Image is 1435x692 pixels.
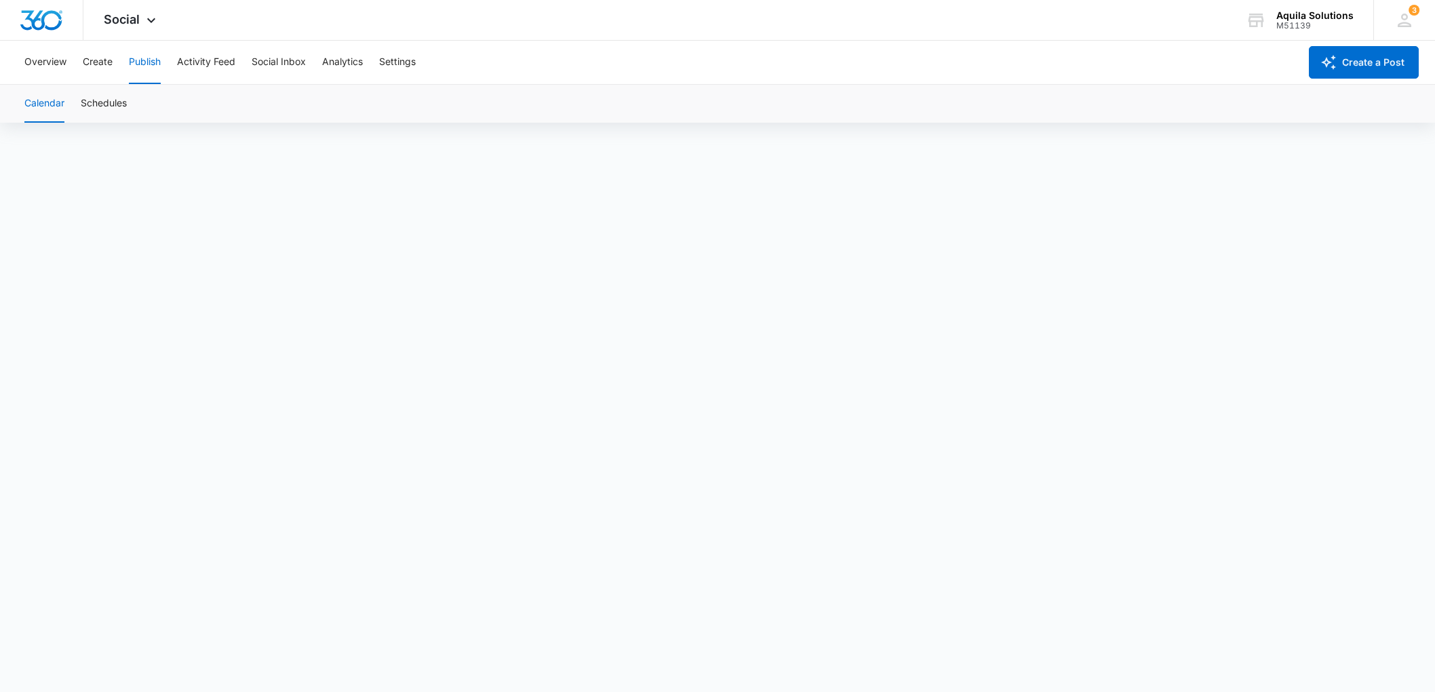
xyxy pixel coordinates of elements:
[129,41,161,84] button: Publish
[81,85,127,123] button: Schedules
[104,12,140,26] span: Social
[24,85,64,123] button: Calendar
[252,41,306,84] button: Social Inbox
[322,41,363,84] button: Analytics
[379,41,416,84] button: Settings
[177,41,235,84] button: Activity Feed
[1276,21,1354,30] div: account id
[1309,46,1419,79] button: Create a Post
[1276,10,1354,21] div: account name
[1409,5,1419,16] div: notifications count
[24,41,66,84] button: Overview
[83,41,113,84] button: Create
[1409,5,1419,16] span: 3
